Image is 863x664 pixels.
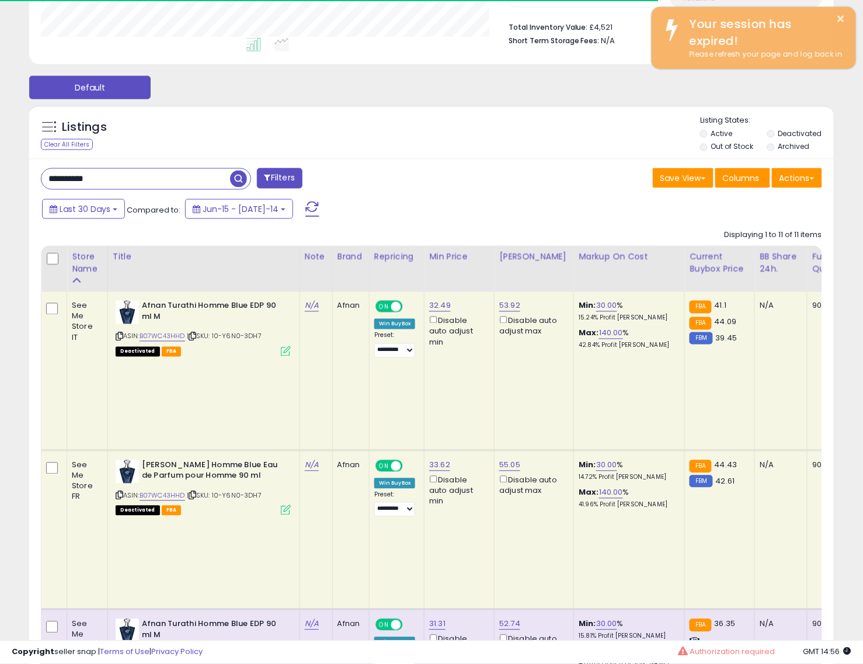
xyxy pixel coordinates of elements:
[305,300,319,312] a: N/A
[812,251,852,275] div: Fulfillable Quantity
[579,314,676,322] p: 15.24% Profit [PERSON_NAME]
[579,460,676,482] div: %
[579,328,599,339] b: Max:
[715,300,727,311] span: 41.1
[772,168,822,188] button: Actions
[257,168,302,189] button: Filters
[305,618,319,630] a: N/A
[760,301,798,311] div: N/A
[579,342,676,350] p: 42.84% Profit [PERSON_NAME]
[509,22,588,32] b: Total Inventory Value:
[401,302,420,312] span: OFF
[151,646,203,658] a: Privacy Policy
[690,619,711,632] small: FBA
[499,618,520,630] a: 52.74
[653,168,714,188] button: Save View
[599,487,623,499] a: 140.00
[596,618,617,630] a: 30.00
[377,620,391,630] span: ON
[337,301,360,311] div: Afnan
[579,251,680,263] div: Markup on Cost
[715,618,736,630] span: 36.35
[499,474,565,496] div: Disable auto adjust max
[723,172,760,184] span: Columns
[681,49,847,60] div: Please refresh your page and log back in
[716,476,735,487] span: 42.61
[579,328,676,350] div: %
[127,204,180,215] span: Compared to:
[41,139,93,150] div: Clear All Filters
[116,301,291,355] div: ASIN:
[142,301,284,325] b: Afnan Turathi Homme Blue EDP 90 ml M
[429,460,450,471] a: 33.62
[690,251,750,275] div: Current Buybox Price
[429,314,485,348] div: Disable auto adjust min
[401,620,420,630] span: OFF
[203,203,279,215] span: Jun-15 - [DATE]-14
[374,491,416,517] div: Preset:
[760,251,802,275] div: BB Share 24h.
[596,460,617,471] a: 30.00
[601,35,615,46] span: N/A
[574,246,685,292] th: The percentage added to the cost of goods (COGS) that forms the calculator for Min & Max prices.
[401,461,420,471] span: OFF
[72,301,99,343] div: See Me Store IT
[715,168,770,188] button: Columns
[715,460,737,471] span: 44.43
[12,647,203,658] div: seller snap | |
[305,251,328,263] div: Note
[509,36,600,46] b: Short Term Storage Fees:
[429,474,485,507] div: Disable auto adjust min
[305,460,319,471] a: N/A
[140,332,185,342] a: B07WC43HHD
[803,646,851,658] span: 2025-08-17 14:56 GMT
[29,76,151,99] button: Default
[374,478,416,489] div: Win BuyBox
[579,301,676,322] div: %
[60,203,110,215] span: Last 30 Days
[579,488,676,509] div: %
[812,460,848,471] div: 90
[579,619,676,641] div: %
[690,475,712,488] small: FBM
[837,12,846,26] button: ×
[681,16,847,49] div: Your session has expired!
[499,251,569,263] div: [PERSON_NAME]
[429,251,489,263] div: Min Price
[778,128,822,138] label: Deactivated
[812,301,848,311] div: 90
[100,646,149,658] a: Terms of Use
[116,506,160,516] span: All listings that are unavailable for purchase on Amazon for any reason other than out-of-stock
[162,347,182,357] span: FBA
[337,619,360,630] div: Afnan
[579,487,599,498] b: Max:
[377,461,391,471] span: ON
[509,19,813,33] li: £4,521
[374,332,416,358] div: Preset:
[760,460,798,471] div: N/A
[377,302,391,312] span: ON
[142,619,284,644] b: Afnan Turathi Homme Blue EDP 90 ml M
[337,251,364,263] div: Brand
[690,460,711,473] small: FBA
[72,251,103,275] div: Store Name
[42,199,125,219] button: Last 30 Days
[596,300,617,312] a: 30.00
[116,347,160,357] span: All listings that are unavailable for purchase on Amazon for any reason other than out-of-stock
[711,141,754,151] label: Out of Stock
[72,460,99,503] div: See Me Store FR
[579,460,596,471] b: Min:
[760,619,798,630] div: N/A
[187,332,262,341] span: | SKU: 10-Y6N0-3DH7
[429,618,446,630] a: 31.31
[62,119,107,135] h5: Listings
[716,333,737,344] span: 39.45
[812,619,848,630] div: 90
[690,301,711,314] small: FBA
[579,618,596,630] b: Min:
[690,332,712,345] small: FBM
[690,317,711,330] small: FBA
[700,115,834,126] p: Listing States:
[778,141,810,151] label: Archived
[337,460,360,471] div: Afnan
